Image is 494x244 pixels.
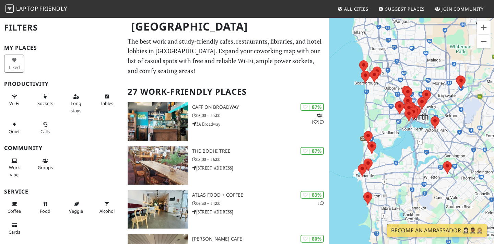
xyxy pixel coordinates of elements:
p: 08:00 – 16:00 [192,156,329,163]
span: Power sockets [37,100,53,106]
h1: [GEOGRAPHIC_DATA] [126,17,328,36]
span: All Cities [344,6,368,12]
button: Zoom out [477,35,491,48]
p: 3A Broadway [192,121,329,127]
h3: Atlas Food + Coffee [192,192,329,198]
span: Group tables [38,164,53,171]
span: Work-friendly tables [101,100,113,106]
a: LaptopFriendly LaptopFriendly [5,3,67,15]
span: Alcohol [99,208,115,214]
a: Suggest Places [376,3,428,15]
span: Quiet [9,128,20,135]
span: Veggie [69,208,83,214]
div: | 80% [301,235,324,243]
button: Food [35,198,55,217]
span: Long stays [71,100,81,113]
h3: Productivity [4,81,119,87]
img: Atlas Food + Coffee [128,190,188,229]
span: Coffee [8,208,21,214]
a: Caff on Broadway | 87% 111 Caff on Broadway 06:00 – 15:00 3A Broadway [123,102,329,141]
img: The Bodhi Tree [128,146,188,185]
p: [STREET_ADDRESS] [192,165,329,171]
button: Tables [97,91,117,109]
button: Cards [4,219,24,237]
div: | 87% [301,147,324,155]
span: Suggest Places [385,6,425,12]
a: Become an Ambassador 🤵🏻‍♀️🤵🏾‍♂️🤵🏼‍♀️ [387,224,487,237]
span: Video/audio calls [40,128,50,135]
span: Stable Wi-Fi [9,100,19,106]
img: Caff on Broadway [128,102,188,141]
p: 1 1 1 [311,112,324,125]
button: Alcohol [97,198,117,217]
span: Join Community [442,6,484,12]
h3: My Places [4,45,119,51]
a: The Bodhi Tree | 87% The Bodhi Tree 08:00 – 16:00 [STREET_ADDRESS] [123,146,329,185]
p: [STREET_ADDRESS] [192,209,329,215]
button: Work vibe [4,155,24,180]
a: Atlas Food + Coffee | 83% 1 Atlas Food + Coffee 06:30 – 14:00 [STREET_ADDRESS] [123,190,329,229]
p: 1 [318,200,324,207]
div: | 83% [301,191,324,199]
h3: Community [4,145,119,151]
button: Sockets [35,91,55,109]
div: | 87% [301,103,324,111]
button: Wi-Fi [4,91,24,109]
span: People working [9,164,20,177]
button: Zoom in [477,21,491,34]
span: Food [40,208,50,214]
img: LaptopFriendly [5,4,14,13]
span: Friendly [39,5,67,12]
button: Long stays [66,91,86,116]
h2: Filters [4,17,119,38]
a: All Cities [334,3,371,15]
h2: 27 Work-Friendly Places [128,81,325,102]
h3: Caff on Broadway [192,104,329,110]
button: Coffee [4,198,24,217]
span: Laptop [16,5,38,12]
h3: [PERSON_NAME] Cafe [192,236,329,242]
h3: The Bodhi Tree [192,148,329,154]
p: 06:00 – 15:00 [192,112,329,119]
button: Quiet [4,119,24,137]
button: Veggie [66,198,86,217]
h3: Service [4,188,119,195]
a: Join Community [432,3,486,15]
button: Calls [35,119,55,137]
button: Groups [35,155,55,173]
p: The best work and study-friendly cafes, restaurants, libraries, and hotel lobbies in [GEOGRAPHIC_... [128,36,325,76]
span: Credit cards [9,229,20,235]
p: 06:30 – 14:00 [192,200,329,207]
